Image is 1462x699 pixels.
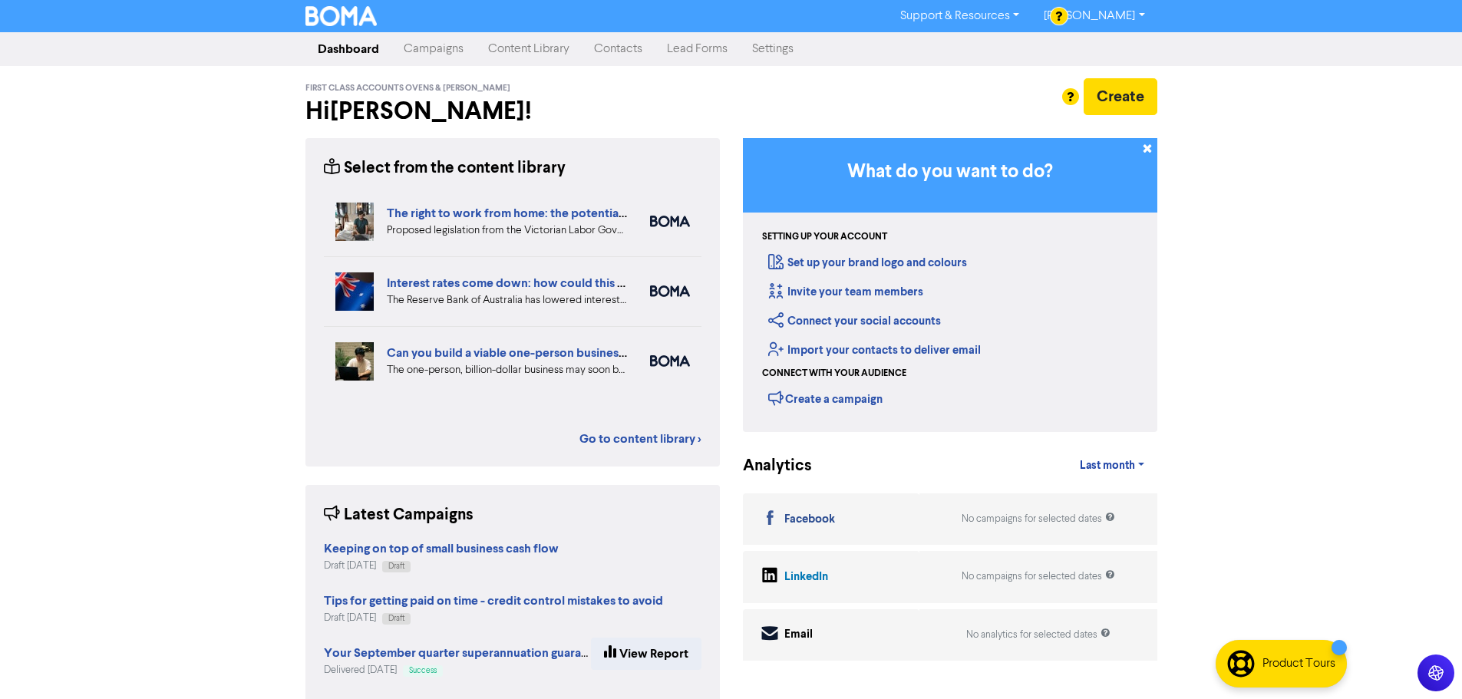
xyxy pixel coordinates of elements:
[1084,78,1157,115] button: Create
[324,663,591,678] div: Delivered [DATE]
[743,138,1157,432] div: Getting Started in BOMA
[579,430,701,448] a: Go to content library >
[1031,4,1157,28] a: [PERSON_NAME]
[743,454,793,478] div: Analytics
[387,275,783,291] a: Interest rates come down: how could this affect your business finances?
[888,4,1031,28] a: Support & Resources
[650,355,690,367] img: boma
[591,638,701,670] a: View Report
[962,569,1115,584] div: No campaigns for selected dates
[768,256,967,270] a: Set up your brand logo and colours
[768,285,923,299] a: Invite your team members
[387,292,627,308] div: The Reserve Bank of Australia has lowered interest rates. What does a drop in interest rates mean...
[324,648,756,660] a: Your September quarter superannuation guarantee contribution is due [DATE]
[391,34,476,64] a: Campaigns
[766,161,1134,183] h3: What do you want to do?
[962,512,1115,526] div: No campaigns for selected dates
[784,626,813,644] div: Email
[387,206,845,221] a: The right to work from home: the potential impact for your employees and business
[388,562,404,570] span: Draft
[324,543,559,556] a: Keeping on top of small business cash flow
[324,595,663,608] a: Tips for getting paid on time - credit control mistakes to avoid
[324,645,756,661] strong: Your September quarter superannuation guarantee contribution is due [DATE]
[324,157,566,180] div: Select from the content library
[409,667,437,674] span: Success
[305,34,391,64] a: Dashboard
[650,216,690,227] img: boma
[1080,459,1135,473] span: Last month
[387,362,627,378] div: The one-person, billion-dollar business may soon become a reality. But what are the pros and cons...
[768,314,941,328] a: Connect your social accounts
[388,615,404,622] span: Draft
[305,97,720,126] h2: Hi [PERSON_NAME] !
[768,387,883,410] div: Create a campaign
[740,34,806,64] a: Settings
[784,569,828,586] div: LinkedIn
[305,83,510,94] span: First Class Accounts Ovens & [PERSON_NAME]
[324,541,559,556] strong: Keeping on top of small business cash flow
[1385,625,1462,699] iframe: Chat Widget
[324,593,663,608] strong: Tips for getting paid on time - credit control mistakes to avoid
[650,285,690,297] img: boma
[655,34,740,64] a: Lead Forms
[324,611,663,625] div: Draft [DATE]
[768,343,981,358] a: Import your contacts to deliver email
[387,223,627,239] div: Proposed legislation from the Victorian Labor Government could offer your employees the right to ...
[324,559,559,573] div: Draft [DATE]
[762,230,887,244] div: Setting up your account
[784,511,835,529] div: Facebook
[387,345,629,361] a: Can you build a viable one-person business?
[966,628,1111,642] div: No analytics for selected dates
[582,34,655,64] a: Contacts
[762,367,906,381] div: Connect with your audience
[1068,450,1157,481] a: Last month
[324,503,474,527] div: Latest Campaigns
[476,34,582,64] a: Content Library
[305,6,378,26] img: BOMA Logo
